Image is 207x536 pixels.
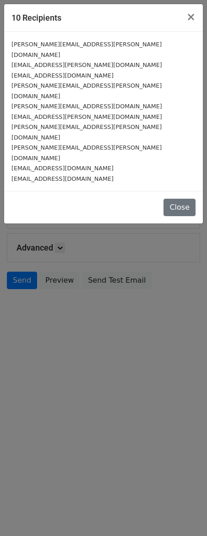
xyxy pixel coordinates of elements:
[186,11,196,23] span: ×
[11,123,162,141] small: [PERSON_NAME][EMAIL_ADDRESS][PERSON_NAME][DOMAIN_NAME]
[161,492,207,536] iframe: Chat Widget
[163,199,196,216] button: Close
[11,175,114,182] small: [EMAIL_ADDRESS][DOMAIN_NAME]
[179,4,203,30] button: Close
[11,41,162,58] small: [PERSON_NAME][EMAIL_ADDRESS][PERSON_NAME][DOMAIN_NAME]
[11,11,61,24] h5: 10 Recipients
[11,61,162,68] small: [EMAIL_ADDRESS][PERSON_NAME][DOMAIN_NAME]
[11,165,114,172] small: [EMAIL_ADDRESS][DOMAIN_NAME]
[11,103,162,110] small: [PERSON_NAME][EMAIL_ADDRESS][DOMAIN_NAME]
[11,82,162,100] small: [PERSON_NAME][EMAIL_ADDRESS][PERSON_NAME][DOMAIN_NAME]
[11,72,114,79] small: [EMAIL_ADDRESS][DOMAIN_NAME]
[11,113,162,120] small: [EMAIL_ADDRESS][PERSON_NAME][DOMAIN_NAME]
[11,144,162,162] small: [PERSON_NAME][EMAIL_ADDRESS][PERSON_NAME][DOMAIN_NAME]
